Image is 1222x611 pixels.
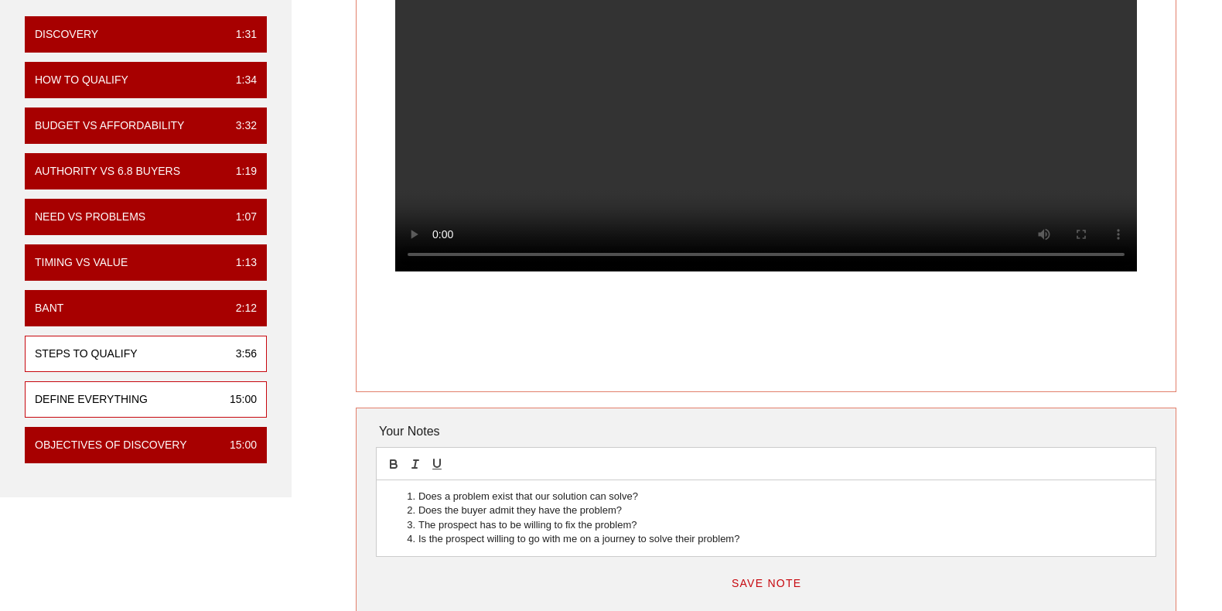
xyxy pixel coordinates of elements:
div: 3:56 [224,346,257,362]
div: 3:32 [224,118,257,134]
div: 2:12 [224,300,257,316]
span: Save Note [731,577,802,589]
div: 1:13 [224,254,257,271]
div: Your Notes [376,416,1156,447]
li: The prospect has to be willing to fix the problem? [403,518,1144,532]
li: Is the prospect willing to go with me on a journey to solve their problem? [403,532,1144,546]
div: 1:19 [224,163,257,179]
li: Does a problem exist that our solution can solve? [403,490,1144,503]
div: 15:00 [217,437,257,453]
div: Budget vs Affordability [35,118,184,134]
button: Save Note [719,569,814,597]
li: Does the buyer admit they have the problem? [403,503,1144,517]
div: 1:34 [224,72,257,88]
div: Discovery [35,26,98,43]
div: Steps to Qualify [35,346,138,362]
div: BANT [35,300,63,316]
div: Define Everything [35,391,148,408]
div: Authority vs 6.8 Buyers [35,163,180,179]
div: Objectives of Discovery [35,437,187,453]
div: 15:00 [217,391,257,408]
div: Need vs Problems [35,209,145,225]
div: 1:07 [224,209,257,225]
div: How To Qualify [35,72,128,88]
div: 1:31 [224,26,257,43]
div: Timing vs Value [35,254,128,271]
